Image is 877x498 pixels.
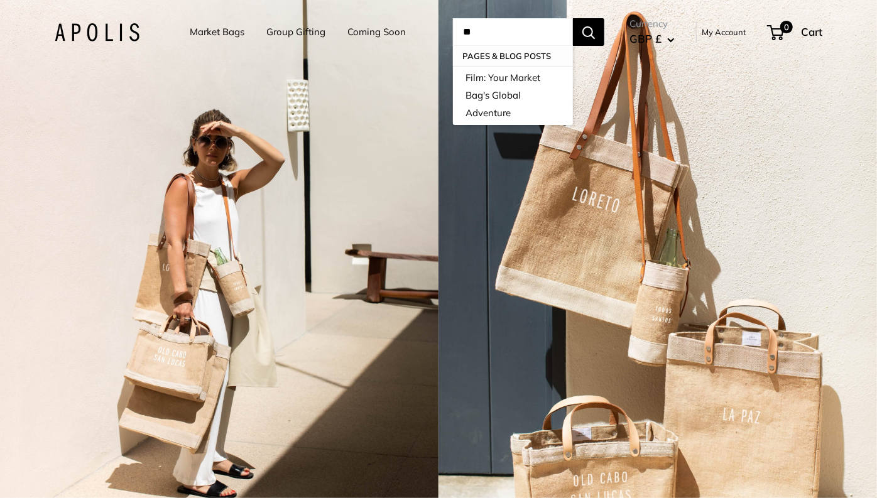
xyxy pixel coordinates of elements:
button: GBP £ [629,29,675,49]
span: Cart [801,25,822,38]
input: Search... [453,18,573,46]
button: Search [573,18,604,46]
a: Coming Soon [347,23,406,41]
a: Film: Your Market Bag's Global Adventure [453,66,573,125]
span: 0 [780,21,793,33]
a: My Account [702,24,746,40]
img: Apolis [55,23,139,41]
span: Currency [629,15,675,33]
p: Pages & Blog posts [453,46,573,66]
span: GBP £ [629,32,662,45]
a: 0 Cart [768,22,822,42]
a: Group Gifting [266,23,325,41]
a: Market Bags [190,23,244,41]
